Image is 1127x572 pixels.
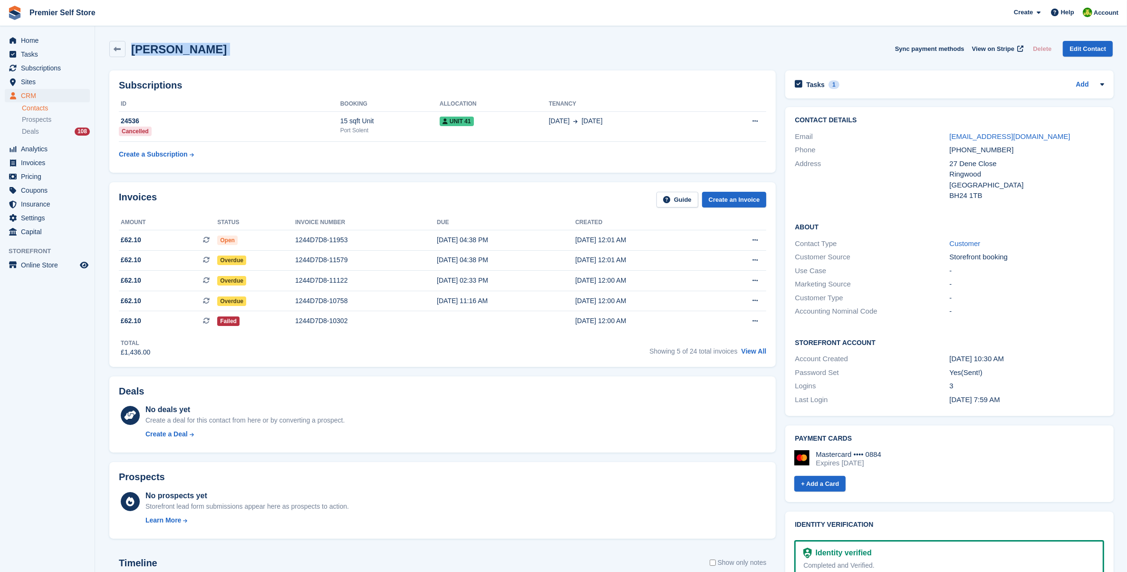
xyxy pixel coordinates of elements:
[21,142,78,156] span: Analytics
[119,215,217,230] th: Amount
[5,75,90,89] a: menu
[1061,8,1074,17] span: Help
[968,41,1026,57] a: View on Stripe
[741,347,766,355] a: View All
[816,459,881,467] div: Expires [DATE]
[794,476,846,492] a: + Add a Card
[21,48,78,61] span: Tasks
[78,259,90,271] a: Preview store
[26,5,99,20] a: Premier Self Store
[145,429,345,439] a: Create a Deal
[21,225,78,238] span: Capital
[217,316,240,326] span: Failed
[119,192,157,207] h2: Invoices
[145,490,349,502] div: No prospects yet
[803,561,1095,571] div: Completed and Verified.
[5,48,90,61] a: menu
[21,258,78,272] span: Online Store
[440,97,549,112] th: Allocation
[21,75,78,89] span: Sites
[119,146,194,163] a: Create a Subscription
[575,255,713,265] div: [DATE] 12:01 AM
[5,211,90,225] a: menu
[21,211,78,225] span: Settings
[217,296,246,306] span: Overdue
[145,415,345,425] div: Create a deal for this contact from here or by converting a prospect.
[437,215,575,230] th: Due
[437,276,575,286] div: [DATE] 02:33 PM
[1029,41,1055,57] button: Delete
[295,235,437,245] div: 1244D7D8-11953
[121,255,141,265] span: £62.10
[710,558,716,568] input: Show only notes
[9,247,95,256] span: Storefront
[295,296,437,306] div: 1244D7D8-10758
[21,61,78,75] span: Subscriptions
[950,354,1104,365] div: [DATE] 10:30 AM
[950,395,1000,404] time: 2023-09-15 06:59:24 UTC
[217,236,238,245] span: Open
[795,117,1104,124] h2: Contact Details
[950,190,1104,201] div: BH24 1TB
[217,215,295,230] th: Status
[119,97,340,112] th: ID
[1014,8,1033,17] span: Create
[21,34,78,47] span: Home
[5,184,90,197] a: menu
[812,547,872,559] div: Identity verified
[950,293,1104,304] div: -
[972,44,1014,54] span: View on Stripe
[795,381,949,392] div: Logins
[549,116,570,126] span: [DATE]
[5,170,90,183] a: menu
[5,156,90,169] a: menu
[795,266,949,276] div: Use Case
[1083,8,1092,17] img: Millie Walcroft
[950,239,981,247] a: Customer
[1076,79,1089,90] a: Add
[5,258,90,272] a: menu
[816,450,881,459] div: Mastercard •••• 0884
[1094,8,1118,18] span: Account
[5,225,90,238] a: menu
[295,215,437,230] th: Invoice number
[145,502,349,512] div: Storefront lead form submissions appear here as prospects to action.
[795,337,1104,347] h2: Storefront Account
[575,276,713,286] div: [DATE] 12:00 AM
[582,116,603,126] span: [DATE]
[21,184,78,197] span: Coupons
[828,80,839,89] div: 1
[795,521,1104,529] h2: Identity verification
[121,235,141,245] span: £62.10
[950,145,1104,156] div: [PHONE_NUMBER]
[440,117,474,126] span: Unit 41
[795,354,949,365] div: Account Created
[145,515,181,525] div: Learn More
[121,296,141,306] span: £62.10
[8,6,22,20] img: stora-icon-8386f47178a22dfd0bd8f6a31ec36ba5ce8667c1dd55bd0f319d3a0aa187defe.svg
[437,235,575,245] div: [DATE] 04:38 PM
[119,116,340,126] div: 24536
[295,276,437,286] div: 1244D7D8-11122
[121,347,150,357] div: £1,436.00
[575,215,713,230] th: Created
[5,197,90,211] a: menu
[119,558,157,569] h2: Timeline
[217,256,246,265] span: Overdue
[437,296,575,306] div: [DATE] 11:16 AM
[21,89,78,102] span: CRM
[950,306,1104,317] div: -
[794,450,809,465] img: Mastercard Logo
[803,548,811,558] img: Identity Verification Ready
[119,127,152,136] div: Cancelled
[649,347,737,355] span: Showing 5 of 24 total invoices
[21,197,78,211] span: Insurance
[145,404,345,415] div: No deals yet
[950,158,1104,169] div: 27 Dene Close
[950,180,1104,191] div: [GEOGRAPHIC_DATA]
[21,156,78,169] span: Invoices
[795,293,949,304] div: Customer Type
[806,80,825,89] h2: Tasks
[22,127,39,136] span: Deals
[895,41,964,57] button: Sync payment methods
